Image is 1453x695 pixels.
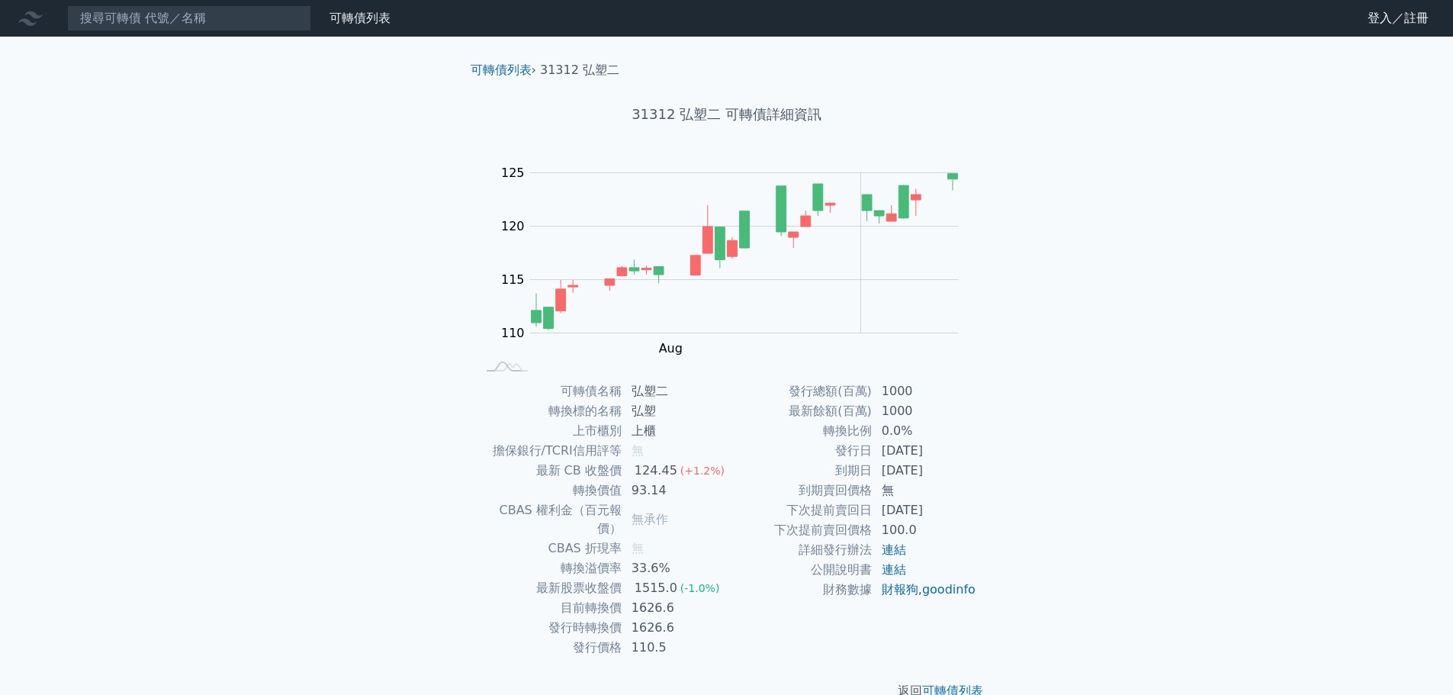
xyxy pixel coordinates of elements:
[540,61,619,79] li: 31312 弘塑二
[501,272,525,287] tspan: 115
[727,500,873,520] td: 下次提前賣回日
[477,461,622,481] td: 最新 CB 收盤價
[632,443,644,458] span: 無
[727,381,873,401] td: 發行總額(百萬)
[1355,6,1441,31] a: 登入／註冊
[622,401,727,421] td: 弘塑
[493,166,982,356] g: Chart
[873,520,977,540] td: 100.0
[632,462,680,480] div: 124.45
[67,5,311,31] input: 搜尋可轉債 代號／名稱
[477,558,622,578] td: 轉換溢價率
[329,11,391,25] a: 可轉債列表
[477,421,622,441] td: 上市櫃別
[873,401,977,421] td: 1000
[622,481,727,500] td: 93.14
[622,381,727,401] td: 弘塑二
[727,421,873,441] td: 轉換比例
[680,465,725,477] span: (+1.2%)
[622,638,727,658] td: 110.5
[471,63,532,77] a: 可轉債列表
[727,580,873,600] td: 財務數據
[632,579,680,597] div: 1515.0
[477,401,622,421] td: 轉換標的名稱
[727,540,873,560] td: 詳細發行辦法
[873,580,977,600] td: ,
[882,542,906,557] a: 連結
[477,539,622,558] td: CBAS 折現率
[532,174,958,330] g: Series
[632,512,668,526] span: 無承作
[477,441,622,461] td: 擔保銀行/TCRI信用評等
[622,421,727,441] td: 上櫃
[873,500,977,520] td: [DATE]
[458,104,995,125] h1: 31312 弘塑二 可轉債詳細資訊
[659,341,683,356] tspan: Aug
[501,219,525,233] tspan: 120
[477,638,622,658] td: 發行價格
[922,582,976,597] a: goodinfo
[727,481,873,500] td: 到期賣回價格
[622,618,727,638] td: 1626.6
[873,461,977,481] td: [DATE]
[477,381,622,401] td: 可轉債名稱
[873,421,977,441] td: 0.0%
[471,61,536,79] li: ›
[882,562,906,577] a: 連結
[882,582,918,597] a: 財報狗
[501,166,525,180] tspan: 125
[501,326,525,340] tspan: 110
[727,520,873,540] td: 下次提前賣回價格
[477,500,622,539] td: CBAS 權利金（百元報價）
[727,441,873,461] td: 發行日
[622,598,727,618] td: 1626.6
[477,618,622,638] td: 發行時轉換價
[477,598,622,618] td: 目前轉換價
[477,578,622,598] td: 最新股票收盤價
[622,558,727,578] td: 33.6%
[477,481,622,500] td: 轉換價值
[873,481,977,500] td: 無
[680,582,720,594] span: (-1.0%)
[727,401,873,421] td: 最新餘額(百萬)
[873,381,977,401] td: 1000
[632,541,644,555] span: 無
[727,461,873,481] td: 到期日
[727,560,873,580] td: 公開說明書
[873,441,977,461] td: [DATE]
